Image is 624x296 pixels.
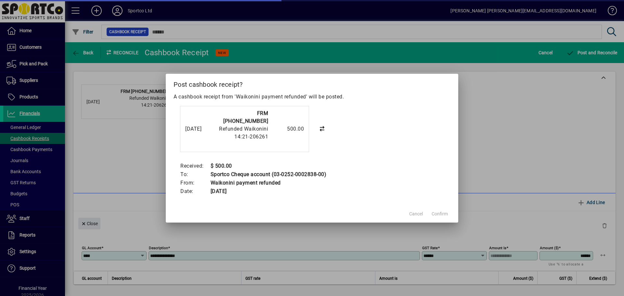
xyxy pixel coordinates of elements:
h2: Post cashbook receipt? [166,74,458,93]
strong: FRM [PHONE_NUMBER] [223,110,268,124]
td: From: [180,179,210,187]
td: [DATE] [210,187,327,196]
td: To: [180,170,210,179]
td: Date: [180,187,210,196]
td: $ 500.00 [210,162,327,170]
td: Waikonini payment refunded [210,179,327,187]
div: 500.00 [271,125,304,133]
p: A cashbook receipt from 'Waikonini payment refunded' will be posted. [174,93,450,101]
div: [DATE] [185,125,211,133]
span: Refunded Waikonini 14:21-206261 [219,126,268,140]
td: Sportco Cheque account (03-0252-0002838-00) [210,170,327,179]
td: Received: [180,162,210,170]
